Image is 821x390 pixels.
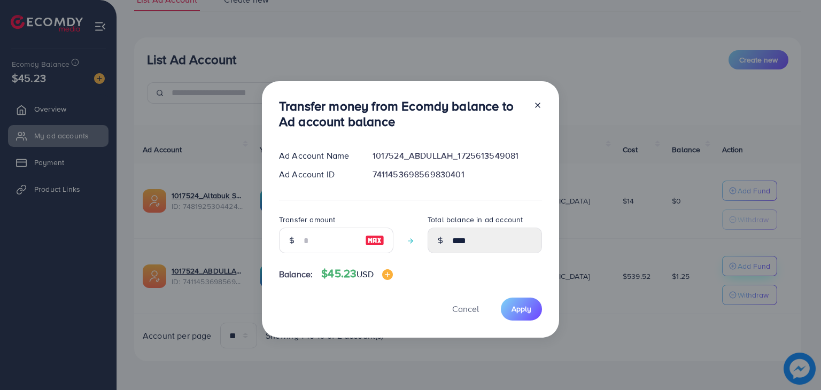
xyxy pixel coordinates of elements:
div: 7411453698569830401 [364,168,551,181]
div: 1017524_ABDULLAH_1725613549081 [364,150,551,162]
img: image [365,234,384,247]
img: image [382,269,393,280]
span: USD [357,268,373,280]
div: Ad Account ID [270,168,364,181]
label: Total balance in ad account [428,214,523,225]
span: Balance: [279,268,313,280]
label: Transfer amount [279,214,335,225]
h3: Transfer money from Ecomdy balance to Ad account balance [279,98,525,129]
div: Ad Account Name [270,150,364,162]
button: Apply [501,298,542,321]
span: Apply [512,303,531,314]
h4: $45.23 [321,267,392,280]
span: Cancel [452,303,479,315]
button: Cancel [439,298,492,321]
